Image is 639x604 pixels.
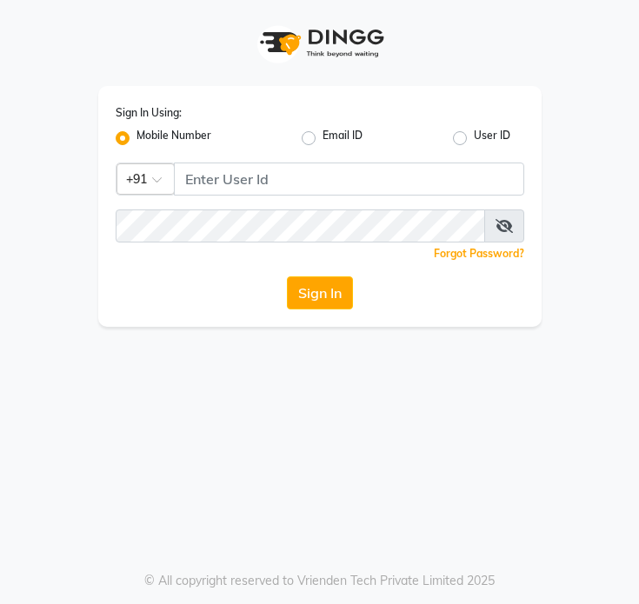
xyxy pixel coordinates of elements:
[116,209,485,242] input: Username
[323,128,363,149] label: Email ID
[474,128,510,149] label: User ID
[250,17,389,69] img: logo1.svg
[116,105,182,121] label: Sign In Using:
[174,163,524,196] input: Username
[136,128,211,149] label: Mobile Number
[434,247,524,260] a: Forgot Password?
[287,276,353,309] button: Sign In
